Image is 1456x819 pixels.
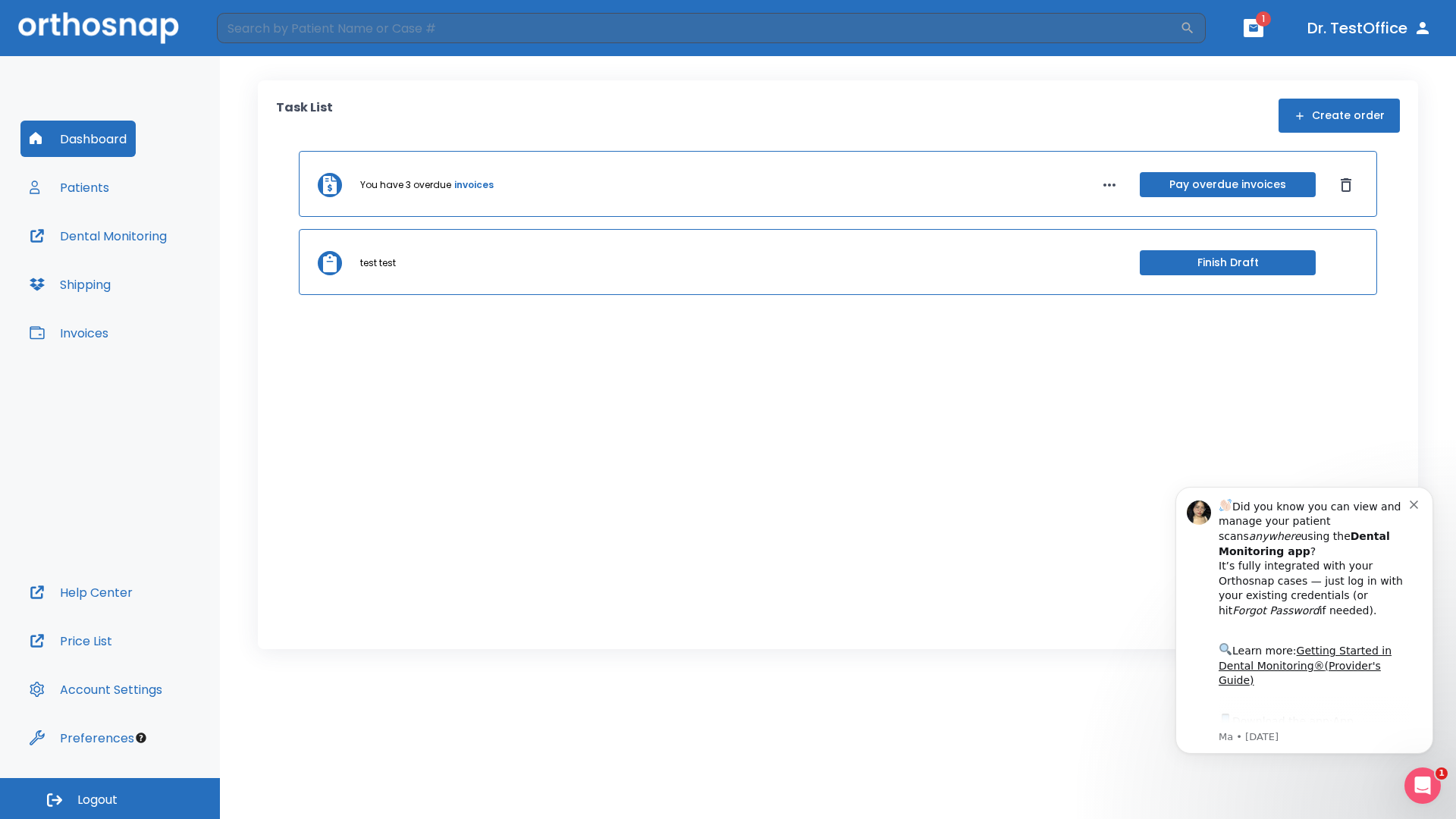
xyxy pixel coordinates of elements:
[66,266,257,280] p: Message from Ma, sent 3w ago
[66,251,201,278] a: App Store
[20,315,118,351] button: Invoices
[1436,767,1448,780] span: 1
[18,12,179,43] img: Orthosnap
[1301,14,1438,42] button: Dr. TestOffice
[134,731,148,745] div: Tooltip anchor
[20,623,121,659] button: Price List
[360,256,396,270] p: test test
[1140,172,1316,197] button: Pay overdue invoices
[1404,767,1441,804] iframe: Intercom live chat
[454,178,494,192] a: invoices
[1279,99,1400,133] button: Create order
[276,99,333,133] p: Task List
[1256,11,1271,27] span: 1
[360,178,451,192] p: You have 3 overdue
[1140,250,1316,275] button: Finish Draft
[20,121,136,157] button: Dashboard
[20,218,176,254] button: Dental Monitoring
[1334,173,1358,197] button: Dismiss
[20,671,171,708] button: Account Settings
[20,169,118,206] button: Patients
[77,792,118,808] span: Logout
[20,266,120,303] button: Shipping
[66,247,257,325] div: Download the app: | ​ Let us know if you need help getting started!
[217,13,1180,43] input: Search by Patient Name or Case #
[257,33,269,45] button: Dismiss notification
[20,720,143,756] button: Preferences
[20,574,142,610] button: Help Center
[1153,464,1456,778] iframe: Intercom notifications message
